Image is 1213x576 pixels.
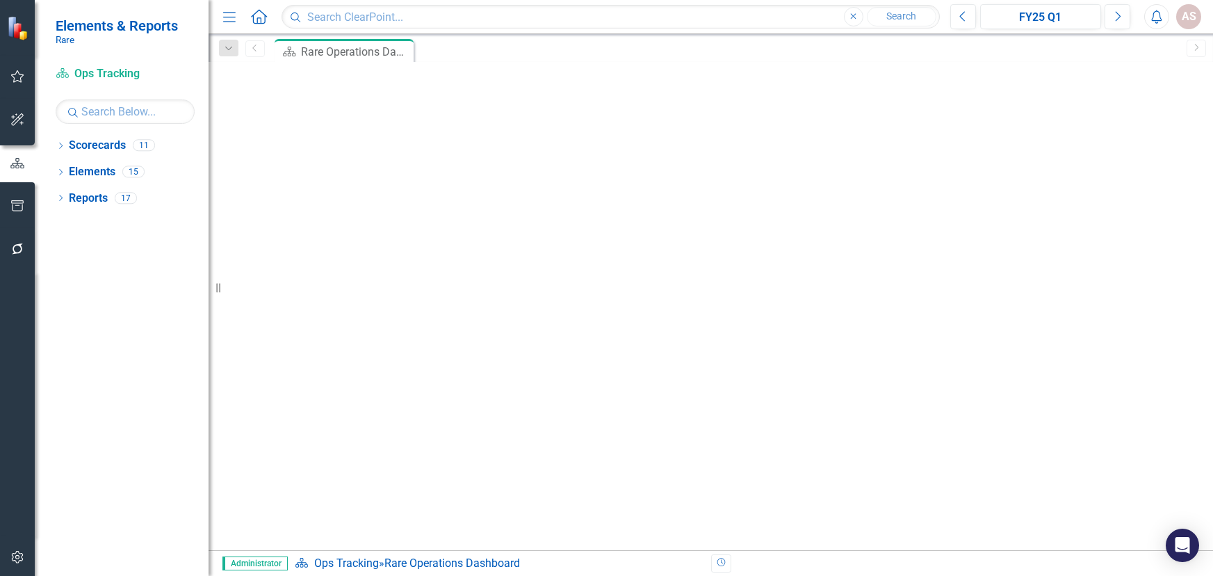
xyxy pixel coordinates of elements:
a: Elements [69,164,115,180]
span: Administrator [222,557,288,570]
a: Ops Tracking [314,557,379,570]
a: Reports [69,191,108,207]
input: Search ClearPoint... [282,5,939,29]
a: Ops Tracking [56,66,195,82]
div: Rare Operations Dashboard [301,43,410,61]
img: ClearPoint Strategy [6,15,31,40]
div: FY25 Q1 [985,9,1097,26]
div: Open Intercom Messenger [1166,529,1199,562]
small: Rare [56,34,178,45]
a: Scorecards [69,138,126,154]
div: 11 [133,140,155,152]
input: Search Below... [56,99,195,124]
span: Search [886,10,916,22]
span: Elements & Reports [56,17,178,34]
button: Search [867,7,936,26]
div: 17 [115,192,137,204]
div: » [295,556,701,572]
div: 15 [122,166,145,178]
button: AS [1176,4,1201,29]
div: Rare Operations Dashboard [384,557,520,570]
button: FY25 Q1 [980,4,1102,29]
